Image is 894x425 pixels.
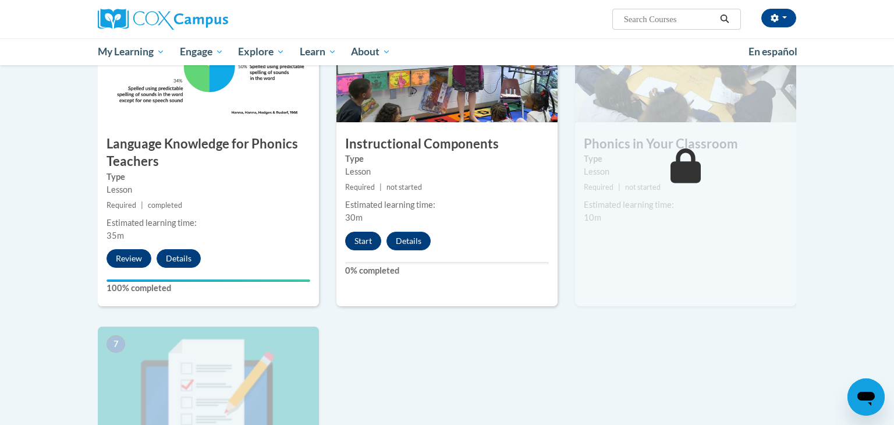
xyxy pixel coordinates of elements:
div: Lesson [584,165,787,178]
h3: Instructional Components [336,135,558,153]
span: completed [148,201,182,210]
div: Lesson [345,165,549,178]
button: Details [386,232,431,250]
button: Account Settings [761,9,796,27]
span: About [351,45,391,59]
img: Cox Campus [98,9,228,30]
label: Type [345,153,549,165]
button: Details [157,249,201,268]
span: | [141,201,143,210]
span: My Learning [98,45,165,59]
span: Required [584,183,613,192]
a: About [344,38,399,65]
span: 7 [107,335,125,353]
div: Estimated learning time: [345,199,549,211]
a: Engage [172,38,231,65]
a: En español [741,40,805,64]
div: Your progress [107,279,310,282]
h3: Phonics in Your Classroom [575,135,796,153]
span: 10m [584,212,601,222]
h3: Language Knowledge for Phonics Teachers [98,135,319,171]
button: Start [345,232,381,250]
a: Explore [230,38,292,65]
button: Review [107,249,151,268]
a: Learn [292,38,344,65]
span: 35m [107,231,124,240]
div: Main menu [80,38,814,65]
span: | [618,183,620,192]
span: not started [386,183,422,192]
span: Learn [300,45,336,59]
a: Cox Campus [98,9,319,30]
input: Search Courses [623,12,716,26]
span: Engage [180,45,223,59]
label: Type [584,153,787,165]
label: 0% completed [345,264,549,277]
label: 100% completed [107,282,310,295]
iframe: Button to launch messaging window [847,378,885,416]
div: Estimated learning time: [107,217,310,229]
label: Type [107,171,310,183]
span: Required [345,183,375,192]
div: Estimated learning time: [584,199,787,211]
span: not started [625,183,661,192]
span: Explore [238,45,285,59]
span: | [379,183,382,192]
span: 30m [345,212,363,222]
button: Search [716,12,733,26]
a: My Learning [90,38,172,65]
div: Lesson [107,183,310,196]
span: Required [107,201,136,210]
span: En español [748,45,797,58]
